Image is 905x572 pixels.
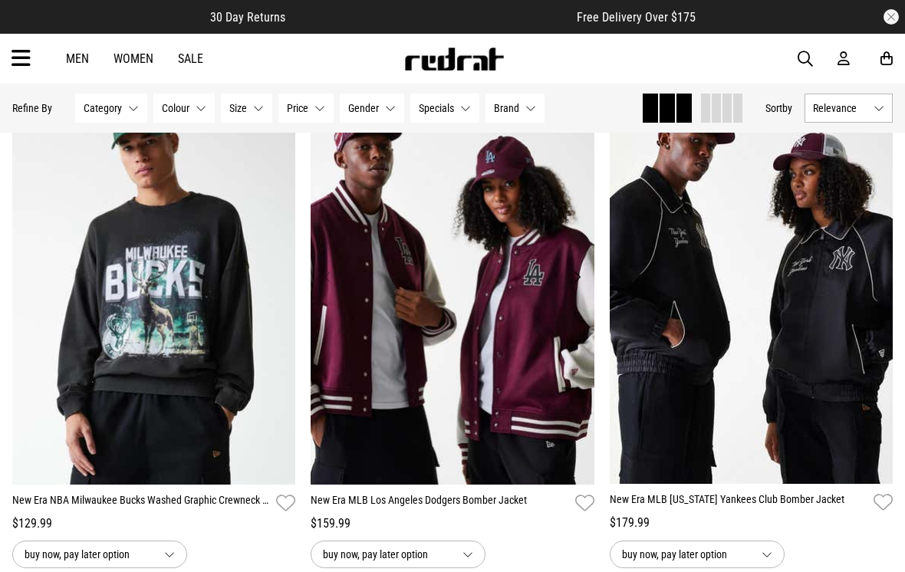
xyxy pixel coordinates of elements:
[568,268,587,286] button: Next
[178,51,203,66] a: Sale
[782,102,792,114] span: by
[12,6,58,52] button: Open LiveChat chat widget
[210,10,285,25] span: 30 Day Returns
[25,545,152,564] span: buy now, pay later option
[12,514,295,533] div: $129.99
[765,99,792,117] button: Sortby
[610,541,785,568] button: buy now, pay later option
[340,94,404,123] button: Gender
[287,102,308,114] span: Price
[316,9,546,25] iframe: Customer reviews powered by Trustpilot
[153,94,215,123] button: Colour
[311,87,594,485] img: New Era Mlb Los Angeles Dodgers Bomber Jacket in Red
[84,102,122,114] span: Category
[162,102,189,114] span: Colour
[805,94,893,123] button: Relevance
[75,94,147,123] button: Category
[311,492,568,514] a: New Era MLB Los Angeles Dodgers Bomber Jacket
[813,102,867,114] span: Relevance
[403,48,505,71] img: Redrat logo
[229,102,247,114] span: Size
[311,514,594,533] div: $159.99
[577,10,696,25] span: Free Delivery Over $175
[278,94,334,123] button: Price
[419,102,454,114] span: Specials
[311,541,485,568] button: buy now, pay later option
[323,545,450,564] span: buy now, pay later option
[622,545,749,564] span: buy now, pay later option
[12,102,52,114] p: Refine By
[221,94,272,123] button: Size
[494,102,519,114] span: Brand
[410,94,479,123] button: Specials
[348,102,379,114] span: Gender
[610,514,893,532] div: $179.99
[66,51,89,66] a: Men
[114,51,153,66] a: Women
[12,492,270,514] a: New Era NBA Milwaukee Bucks Washed Graphic Crewneck Sweatshirt
[12,541,187,568] button: buy now, pay later option
[485,94,545,123] button: Brand
[610,87,893,484] img: New Era Mlb New York Yankees Club Bomber Jacket in Black
[610,491,867,514] a: New Era MLB [US_STATE] Yankees Club Bomber Jacket
[318,268,337,286] button: Previous
[12,87,296,485] img: New Era Nba Milwaukee Bucks Washed Graphic Crewneck Sweatshirt in Black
